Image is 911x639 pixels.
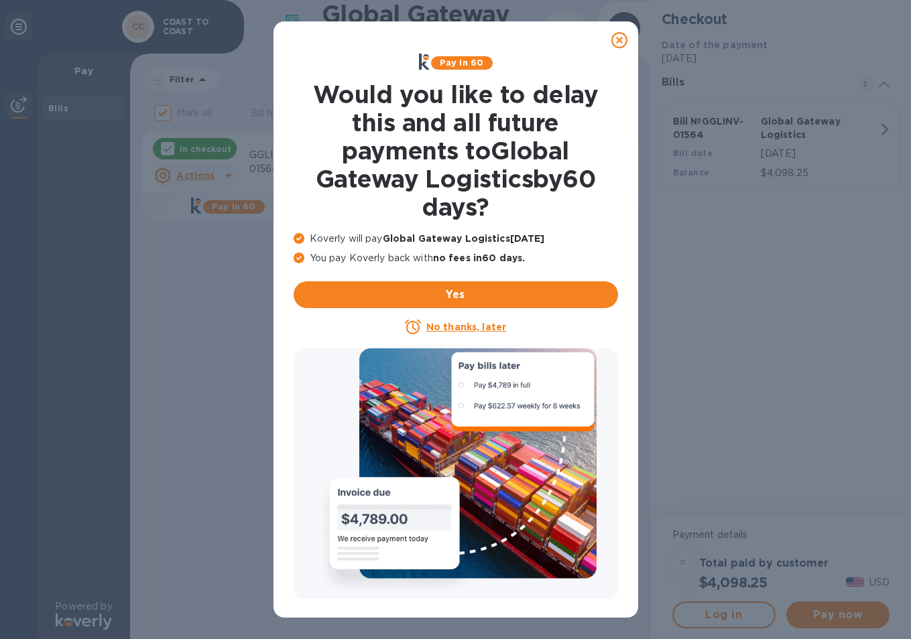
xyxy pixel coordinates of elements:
[440,58,483,68] b: Pay in 60
[383,233,545,244] b: Global Gateway Logistics [DATE]
[294,281,618,308] button: Yes
[426,322,506,332] u: No thanks, later
[294,80,618,221] h1: Would you like to delay this and all future payments to Global Gateway Logistics by 60 days ?
[304,287,607,303] span: Yes
[294,251,618,265] p: You pay Koverly back with
[433,253,525,263] b: no fees in 60 days .
[294,232,618,246] p: Koverly will pay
